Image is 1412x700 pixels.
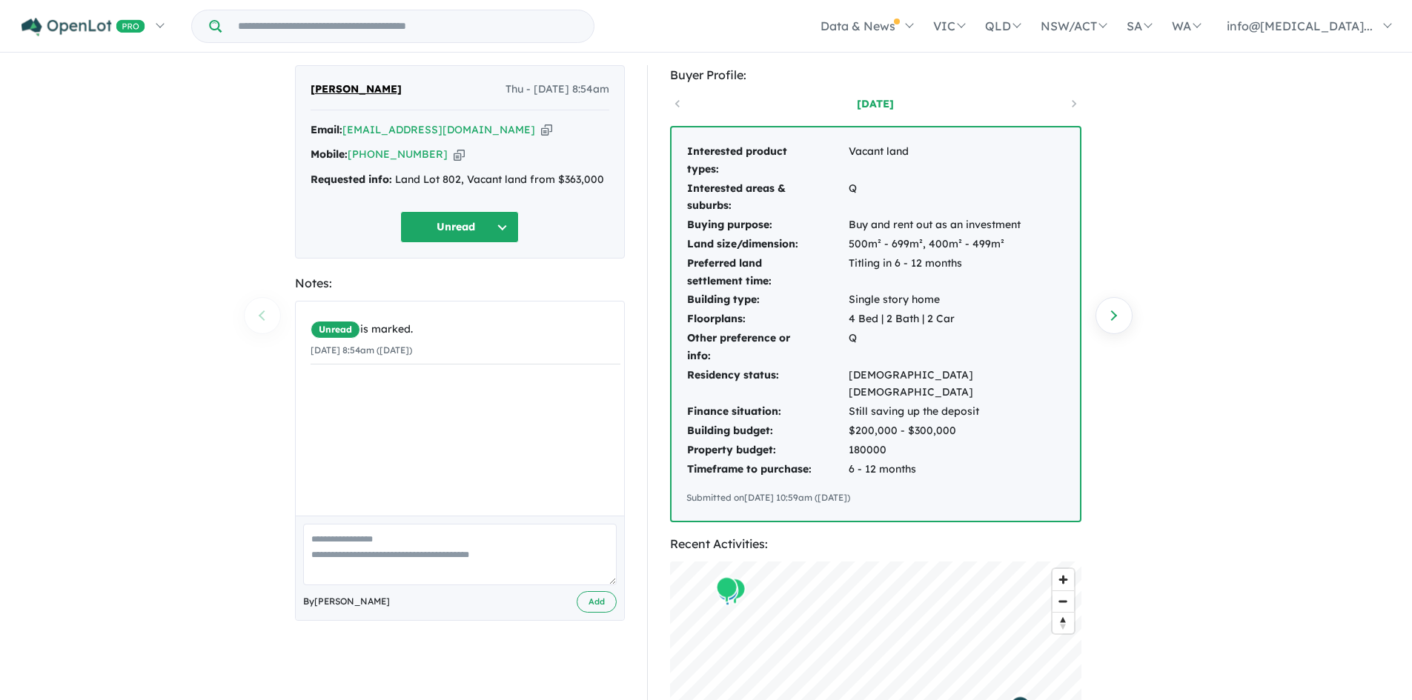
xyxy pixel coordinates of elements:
td: 6 - 12 months [848,460,1065,479]
td: Q [848,329,1065,366]
span: Thu - [DATE] 8:54am [506,81,609,99]
input: Try estate name, suburb, builder or developer [225,10,591,42]
td: Interested areas & suburbs: [686,179,848,216]
td: Building type: [686,290,848,310]
div: Buyer Profile: [670,65,1081,85]
a: [EMAIL_ADDRESS][DOMAIN_NAME] [342,123,535,136]
span: [PERSON_NAME] [311,81,402,99]
div: Map marker [723,578,746,605]
img: Openlot PRO Logo White [21,18,145,36]
td: Interested product types: [686,142,848,179]
td: Buying purpose: [686,216,848,235]
span: info@[MEDICAL_DATA]... [1227,19,1373,33]
span: By [PERSON_NAME] [303,594,390,609]
td: Other preference or info: [686,329,848,366]
div: Land Lot 802, Vacant land from $363,000 [311,171,609,189]
td: Timeframe to purchase: [686,460,848,479]
div: Submitted on [DATE] 10:59am ([DATE]) [686,490,1065,505]
td: Floorplans: [686,310,848,329]
strong: Requested info: [311,173,392,186]
strong: Email: [311,123,342,136]
td: Still saving up the deposit [848,402,1065,421]
td: Titling in 6 - 12 months [848,254,1065,291]
td: 180000 [848,441,1065,460]
button: Zoom in [1053,569,1074,590]
button: Copy [454,147,465,162]
td: Building budget: [686,421,848,441]
button: Unread [400,211,519,243]
div: Map marker [715,576,738,604]
td: Vacant land [848,142,1065,179]
td: Finance situation: [686,402,848,421]
td: Preferred land settlement time: [686,254,848,291]
button: Copy [541,122,552,138]
a: [DATE] [812,96,938,111]
td: Property budget: [686,441,848,460]
div: Recent Activities: [670,534,1081,554]
button: Zoom out [1053,590,1074,612]
td: $200,000 - $300,000 [848,421,1065,441]
td: Buy and rent out as an investment [848,216,1065,235]
span: Reset bearing to north [1053,613,1074,633]
button: Add [577,591,617,613]
td: Residency status: [686,366,848,403]
strong: Mobile: [311,147,348,161]
td: 4 Bed | 2 Bath | 2 Car [848,310,1065,329]
button: Reset bearing to north [1053,612,1074,633]
td: [DEMOGRAPHIC_DATA] [DEMOGRAPHIC_DATA] [848,366,1065,403]
a: [PHONE_NUMBER] [348,147,448,161]
div: Map marker [716,579,738,607]
td: Land size/dimension: [686,235,848,254]
span: Unread [311,321,360,339]
div: is marked. [311,321,620,339]
small: [DATE] 8:54am ([DATE]) [311,344,412,356]
td: Q [848,179,1065,216]
div: Notes: [295,273,625,293]
td: Single story home [848,290,1065,310]
td: 500m² - 699m², 400m² - 499m² [848,235,1065,254]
